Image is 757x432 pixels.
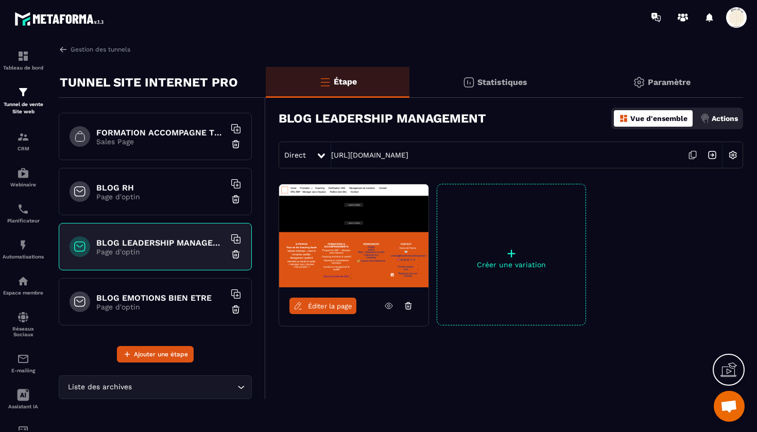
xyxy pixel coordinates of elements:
[3,290,44,296] p: Espace membre
[3,159,44,195] a: automationsautomationsWebinaire
[334,77,357,87] p: Étape
[319,76,331,88] img: bars-o.4a397970.svg
[3,218,44,223] p: Planificateur
[134,349,188,359] span: Ajouter une étape
[3,404,44,409] p: Assistant IA
[17,275,29,287] img: automations
[3,42,44,78] a: formationformationTableau de bord
[96,238,225,248] h6: BLOG LEADERSHIP MANAGEMENT
[648,77,691,87] p: Paramètre
[117,346,194,362] button: Ajouter une étape
[3,231,44,267] a: automationsautomationsAutomatisations
[619,114,628,123] img: dashboard-orange.40269519.svg
[437,261,586,269] p: Créer une variation
[702,145,722,165] img: arrow-next.bcc2205e.svg
[231,249,241,260] img: trash
[723,145,743,165] img: setting-w.858f3a88.svg
[96,128,225,137] h6: FORMATION ACCOMPAGNE TRACEUR
[284,151,306,159] span: Direct
[3,146,44,151] p: CRM
[231,304,241,315] img: trash
[3,381,44,417] a: Assistant IA
[331,151,408,159] a: [URL][DOMAIN_NAME]
[59,45,68,54] img: arrow
[17,203,29,215] img: scheduler
[96,248,225,256] p: Page d'optin
[17,131,29,143] img: formation
[17,353,29,365] img: email
[700,114,710,123] img: actions.d6e523a2.png
[17,311,29,323] img: social-network
[96,293,225,303] h6: BLOG EMOTIONS BIEN ETRE
[279,184,428,287] img: image
[3,78,44,123] a: formationformationTunnel de vente Site web
[3,123,44,159] a: formationformationCRM
[134,382,235,393] input: Search for option
[3,345,44,381] a: emailemailE-mailing
[96,193,225,201] p: Page d'optin
[17,167,29,179] img: automations
[3,254,44,260] p: Automatisations
[279,111,486,126] h3: BLOG LEADERSHIP MANAGEMENT
[3,326,44,337] p: Réseaux Sociaux
[633,76,645,89] img: setting-gr.5f69749f.svg
[59,45,130,54] a: Gestion des tunnels
[289,298,356,314] a: Éditer la page
[437,246,586,261] p: +
[3,303,44,345] a: social-networksocial-networkRéseaux Sociaux
[712,114,738,123] p: Actions
[65,382,134,393] span: Liste des archives
[3,267,44,303] a: automationsautomationsEspace membre
[308,302,352,310] span: Éditer la page
[3,65,44,71] p: Tableau de bord
[14,9,107,28] img: logo
[714,391,745,422] div: Ouvrir le chat
[17,50,29,62] img: formation
[3,182,44,187] p: Webinaire
[3,195,44,231] a: schedulerschedulerPlanificateur
[3,101,44,115] p: Tunnel de vente Site web
[477,77,527,87] p: Statistiques
[17,239,29,251] img: automations
[60,72,238,93] p: TUNNEL SITE INTERNET PRO
[462,76,475,89] img: stats.20deebd0.svg
[231,139,241,149] img: trash
[630,114,687,123] p: Vue d'ensemble
[96,137,225,146] p: Sales Page
[17,86,29,98] img: formation
[96,183,225,193] h6: BLOG RH
[3,368,44,373] p: E-mailing
[96,303,225,311] p: Page d'optin
[231,194,241,204] img: trash
[59,375,252,399] div: Search for option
